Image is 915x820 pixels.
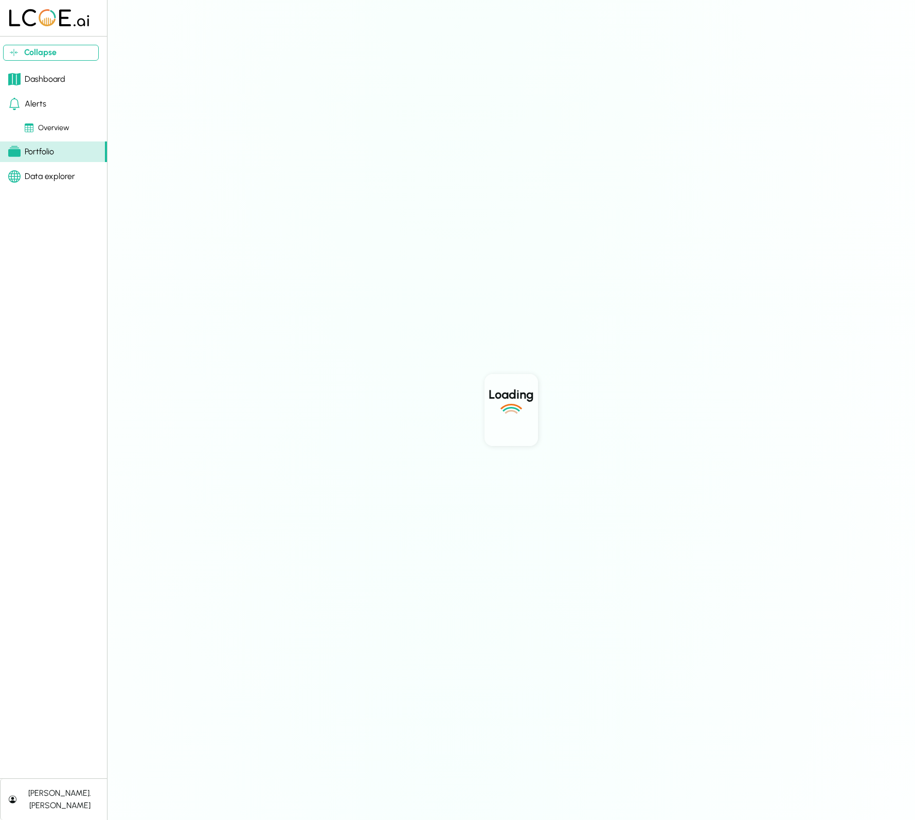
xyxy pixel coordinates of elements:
[8,98,46,110] div: Alerts
[8,146,54,158] div: Portfolio
[3,45,99,61] button: Collapse
[21,787,99,812] div: [PERSON_NAME].[PERSON_NAME]
[8,73,65,85] div: Dashboard
[489,385,534,404] h2: Loading
[25,122,69,134] div: Overview
[8,170,75,183] div: Data explorer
